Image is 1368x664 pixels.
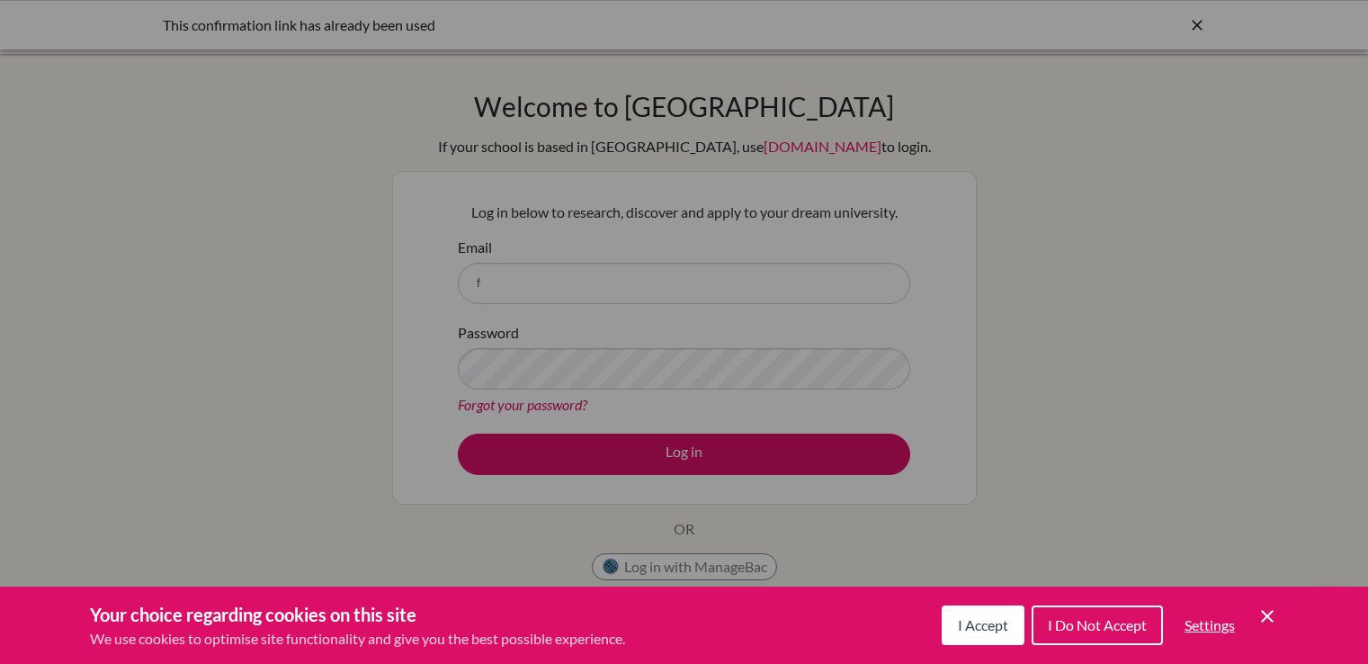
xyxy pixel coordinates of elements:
[1170,607,1249,643] button: Settings
[90,601,625,628] h3: Your choice regarding cookies on this site
[90,628,625,650] p: We use cookies to optimise site functionality and give you the best possible experience.
[1256,606,1278,627] button: Save and close
[1048,616,1147,633] span: I Do Not Accept
[958,616,1008,633] span: I Accept
[1032,606,1163,645] button: I Do Not Accept
[942,606,1024,645] button: I Accept
[1185,616,1235,633] span: Settings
